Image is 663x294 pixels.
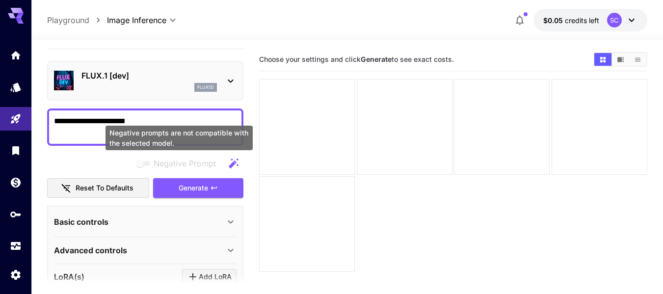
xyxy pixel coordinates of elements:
[54,210,237,234] div: Basic controls
[10,144,22,157] div: Library
[10,268,22,281] div: Settings
[107,14,166,26] span: Image Inference
[10,208,22,220] div: API Keys
[594,53,611,66] button: Show media in grid view
[197,84,214,91] p: flux1d
[565,16,599,25] span: credits left
[533,9,647,31] button: $0.0487SC
[54,216,108,228] p: Basic controls
[612,53,629,66] button: Show media in video view
[259,55,454,63] span: Choose your settings and click to see exact costs.
[543,16,565,25] span: $0.05
[361,55,392,63] b: Generate
[54,66,237,96] div: FLUX.1 [dev]flux1d
[607,13,622,27] div: SC
[54,239,237,262] div: Advanced controls
[154,158,216,169] span: Negative Prompt
[47,14,89,26] a: Playground
[629,53,646,66] button: Show media in list view
[10,49,22,61] div: Home
[179,182,208,194] span: Generate
[134,157,224,169] span: Negative prompts are not compatible with the selected model.
[543,15,599,26] div: $0.0487
[54,244,127,256] p: Advanced controls
[10,237,22,249] div: Usage
[47,14,107,26] nav: breadcrumb
[47,178,149,198] button: Reset to defaults
[153,178,243,198] button: Generate
[593,52,647,67] div: Show media in grid viewShow media in video viewShow media in list view
[10,81,22,93] div: Models
[182,269,237,285] button: Click to add LoRA
[81,70,217,81] p: FLUX.1 [dev]
[10,176,22,188] div: Wallet
[10,109,22,122] div: Playground
[106,126,253,150] div: Negative prompts are not compatible with the selected model.
[54,271,84,283] p: LoRA(s)
[199,271,232,283] span: Add LoRA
